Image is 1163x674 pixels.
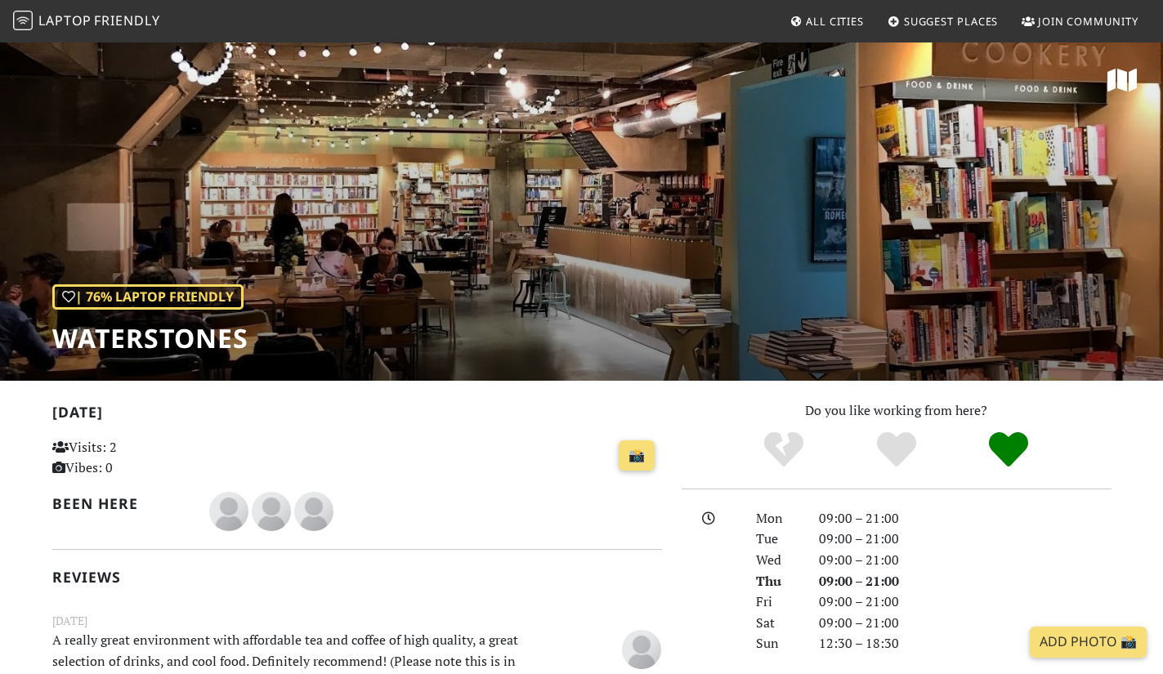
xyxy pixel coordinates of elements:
[13,11,33,30] img: LaptopFriendly
[746,613,808,634] div: Sat
[619,440,655,471] a: 📸
[252,501,294,519] span: Niina C
[809,633,1121,654] div: 12:30 – 18:30
[682,400,1112,422] p: Do you like working from here?
[622,630,661,669] img: blank-535327c66bd565773addf3077783bbfce4b00ec00e9fd257753287c682c7fa38.png
[294,501,333,519] span: Julia P
[809,591,1121,613] div: 09:00 – 21:00
[52,569,662,586] h2: Reviews
[38,11,92,29] span: Laptop
[727,430,840,471] div: No
[209,492,248,531] img: blank-535327c66bd565773addf3077783bbfce4b00ec00e9fd257753287c682c7fa38.png
[252,492,291,531] img: blank-535327c66bd565773addf3077783bbfce4b00ec00e9fd257753287c682c7fa38.png
[783,7,870,36] a: All Cities
[809,529,1121,550] div: 09:00 – 21:00
[52,284,244,310] div: | 76% Laptop Friendly
[52,404,662,427] h2: [DATE]
[209,501,252,519] span: Lydia Cole
[746,529,808,550] div: Tue
[809,571,1121,592] div: 09:00 – 21:00
[42,612,672,630] small: [DATE]
[746,508,808,529] div: Mon
[809,613,1121,634] div: 09:00 – 21:00
[13,7,160,36] a: LaptopFriendly LaptopFriendly
[52,323,248,354] h1: Waterstones
[746,591,808,613] div: Fri
[622,639,661,657] span: Julia P
[1038,14,1138,29] span: Join Community
[840,430,953,471] div: Yes
[746,633,808,654] div: Sun
[809,508,1121,529] div: 09:00 – 21:00
[1015,7,1145,36] a: Join Community
[809,550,1121,571] div: 09:00 – 21:00
[94,11,159,29] span: Friendly
[881,7,1005,36] a: Suggest Places
[52,437,243,479] p: Visits: 2 Vibes: 0
[806,14,864,29] span: All Cities
[1030,627,1147,658] a: Add Photo 📸
[904,14,999,29] span: Suggest Places
[746,571,808,592] div: Thu
[952,430,1065,471] div: Definitely!
[746,550,808,571] div: Wed
[294,492,333,531] img: blank-535327c66bd565773addf3077783bbfce4b00ec00e9fd257753287c682c7fa38.png
[52,495,190,512] h2: Been here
